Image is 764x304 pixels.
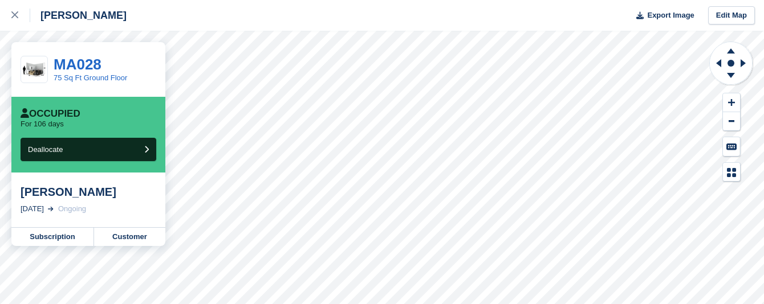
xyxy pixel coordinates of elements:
[58,203,86,215] div: Ongoing
[723,93,740,112] button: Zoom In
[54,56,101,73] a: MA028
[629,6,694,25] button: Export Image
[30,9,127,22] div: [PERSON_NAME]
[48,207,54,211] img: arrow-right-light-icn-cde0832a797a2874e46488d9cf13f60e5c3a73dbe684e267c42b8395dfbc2abf.svg
[708,6,755,25] a: Edit Map
[54,73,127,82] a: 75 Sq Ft Ground Floor
[28,145,63,154] span: Deallocate
[21,138,156,161] button: Deallocate
[11,228,94,246] a: Subscription
[647,10,694,21] span: Export Image
[21,60,47,80] img: 75-sqft-unit.jpg
[21,108,80,120] div: Occupied
[21,203,44,215] div: [DATE]
[723,112,740,131] button: Zoom Out
[723,163,740,182] button: Map Legend
[94,228,165,246] a: Customer
[21,185,156,199] div: [PERSON_NAME]
[21,120,64,129] p: For 106 days
[723,137,740,156] button: Keyboard Shortcuts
